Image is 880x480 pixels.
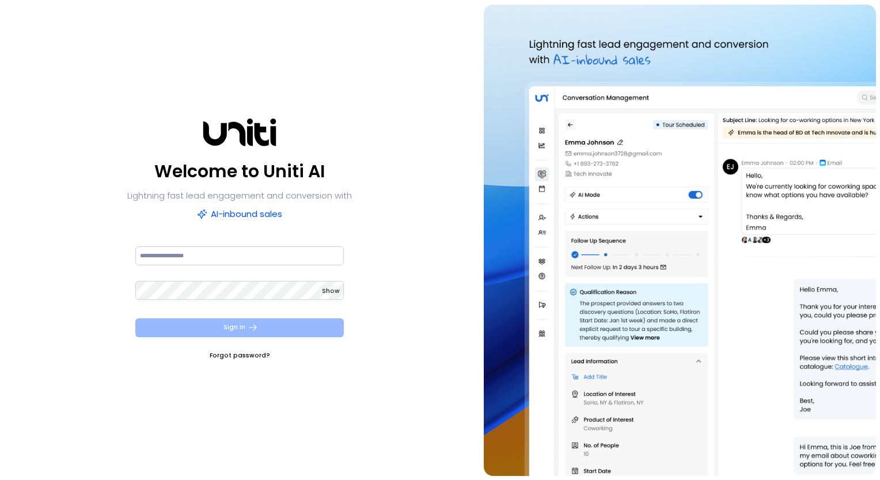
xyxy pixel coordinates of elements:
a: Forgot password? [210,350,270,361]
p: Lightning fast lead engagement and conversion with [127,188,352,204]
button: Sign In [135,318,344,337]
button: Show [322,285,340,297]
img: auth-hero.png [484,5,876,476]
span: Show [322,287,340,295]
p: AI-inbound sales [197,206,282,222]
p: Welcome to Uniti AI [154,158,325,185]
